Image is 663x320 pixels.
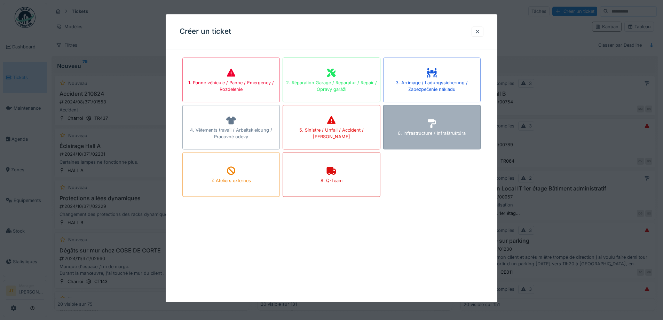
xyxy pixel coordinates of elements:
div: 5. Sinistre / Unfall / Accident / [PERSON_NAME] [283,127,380,140]
div: 7. Ateliers externes [211,178,251,184]
div: 3. Arrimage / Ladungssicherung / Zabezpečenie nákladu [384,79,480,93]
div: 4. Vêtements travail / Arbeitskleidung / Pracovné odevy [183,127,279,140]
div: 8. Q-Team [321,178,342,184]
div: 1. Panne véhicule / Panne / Emergency / Rozdelenie [183,79,279,93]
div: 6. Infrastructure / Infraštruktúra [398,130,466,137]
div: 2. Réparation Garage / Reparatur / Repair / Opravy garáží [283,79,380,93]
h3: Créer un ticket [180,27,231,36]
